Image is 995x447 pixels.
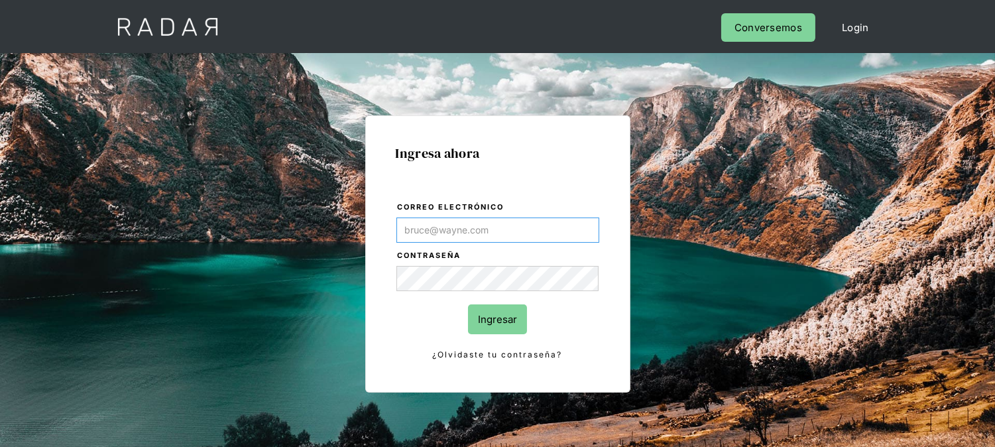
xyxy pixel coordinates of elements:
[396,146,600,160] h1: Ingresa ahora
[398,201,599,214] label: Correo electrónico
[396,200,600,362] form: Login Form
[396,218,599,243] input: bruce@wayne.com
[829,13,882,42] a: Login
[398,249,599,263] label: Contraseña
[396,348,599,362] a: ¿Olvidaste tu contraseña?
[468,304,527,334] input: Ingresar
[721,13,815,42] a: Conversemos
